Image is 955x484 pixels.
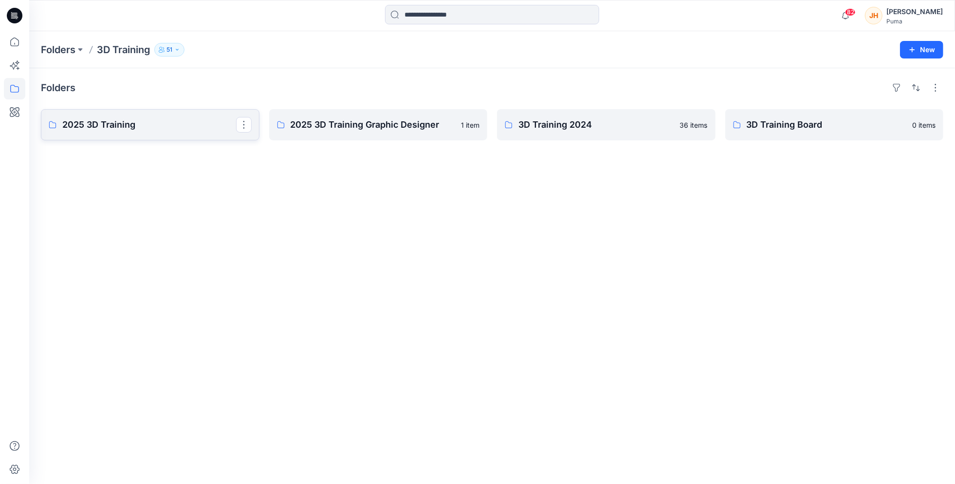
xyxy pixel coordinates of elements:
[41,109,259,140] a: 2025 3D Training
[97,43,150,57] p: 3D Training
[497,109,716,140] a: 3D Training 202436 items
[912,120,936,130] p: 0 items
[865,7,882,24] div: JH
[154,43,184,57] button: 51
[725,109,944,140] a: 3D Training Board0 items
[166,44,172,55] p: 51
[518,118,674,132] p: 3D Training 2024
[886,6,943,18] div: [PERSON_NAME]
[269,109,488,140] a: 2025 3D Training Graphic Designer1 item
[291,118,456,132] p: 2025 3D Training Graphic Designer
[845,8,856,16] span: 82
[461,120,479,130] p: 1 item
[41,82,75,94] h4: Folders
[680,120,708,130] p: 36 items
[886,18,943,25] div: Puma
[41,43,75,57] a: Folders
[900,41,943,58] button: New
[62,118,236,132] p: 2025 3D Training
[747,118,907,132] p: 3D Training Board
